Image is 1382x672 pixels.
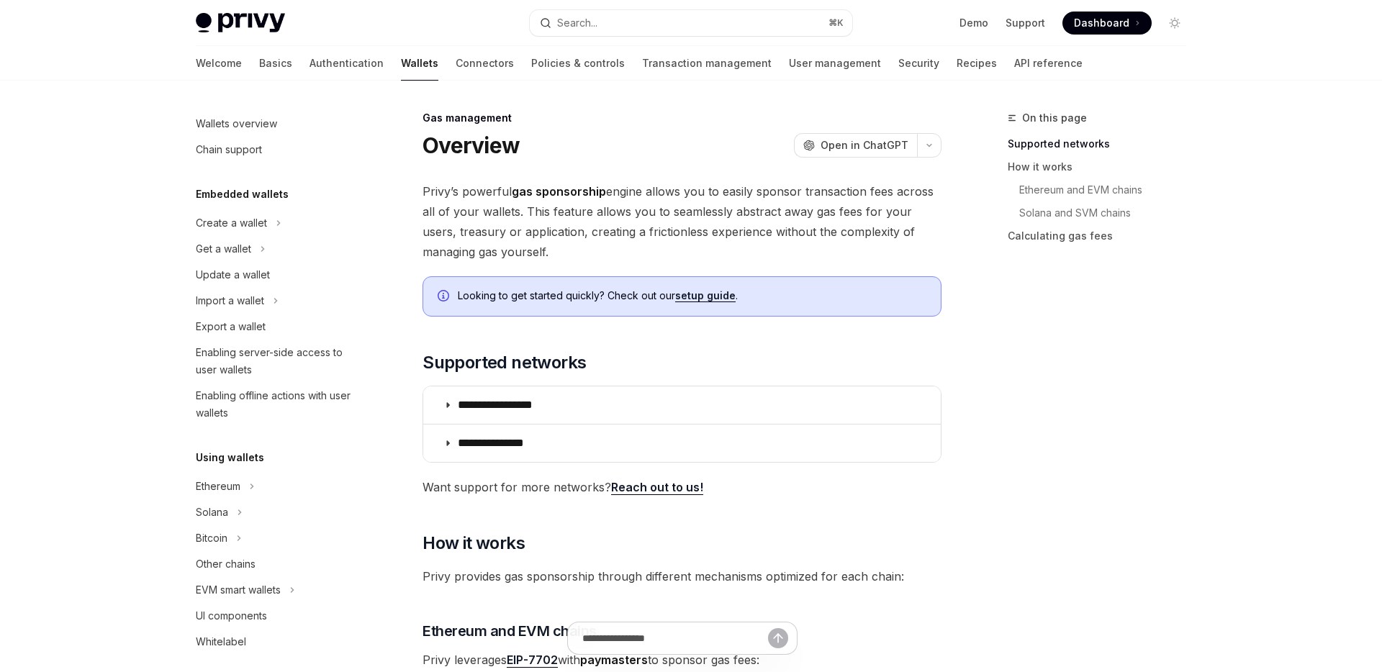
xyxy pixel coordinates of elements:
[458,289,926,303] span: Looking to get started quickly? Check out our .
[184,525,369,551] button: Bitcoin
[196,581,281,599] div: EVM smart wallets
[196,530,227,547] div: Bitcoin
[196,13,285,33] img: light logo
[423,181,941,262] span: Privy’s powerful engine allows you to easily sponsor transaction fees across all of your wallets....
[184,577,369,603] button: EVM smart wallets
[1008,132,1198,155] a: Supported networks
[184,236,369,262] button: Get a wallet
[959,16,988,30] a: Demo
[456,46,514,81] a: Connectors
[1008,201,1198,224] a: Solana and SVM chains
[557,14,597,32] div: Search...
[184,473,369,499] button: Ethereum
[1022,109,1087,127] span: On this page
[828,17,844,29] span: ⌘ K
[196,344,360,378] div: Enabling server-side access to user wallets
[184,499,369,525] button: Solana
[768,628,788,648] button: Send message
[1062,12,1152,35] a: Dashboard
[196,46,242,81] a: Welcome
[1014,46,1083,81] a: API reference
[1008,224,1198,248] a: Calculating gas fees
[184,340,369,383] a: Enabling server-side access to user wallets
[423,566,941,586] span: Privy provides gas sponsorship through different mechanisms optimized for each chain:
[423,111,941,125] div: Gas management
[898,46,939,81] a: Security
[184,551,369,577] a: Other chains
[789,46,881,81] a: User management
[423,532,525,555] span: How it works
[310,46,384,81] a: Authentication
[196,478,240,495] div: Ethereum
[423,132,520,158] h1: Overview
[423,477,941,497] span: Want support for more networks?
[184,111,369,137] a: Wallets overview
[196,141,262,158] div: Chain support
[259,46,292,81] a: Basics
[196,240,251,258] div: Get a wallet
[821,138,908,153] span: Open in ChatGPT
[184,629,369,655] a: Whitelabel
[642,46,772,81] a: Transaction management
[675,289,736,302] a: setup guide
[196,633,246,650] div: Whitelabel
[196,186,289,203] h5: Embedded wallets
[196,214,267,232] div: Create a wallet
[957,46,997,81] a: Recipes
[196,115,277,132] div: Wallets overview
[794,133,917,158] button: Open in ChatGPT
[1074,16,1129,30] span: Dashboard
[184,383,369,426] a: Enabling offline actions with user wallets
[423,351,586,374] span: Supported networks
[1008,178,1198,201] a: Ethereum and EVM chains
[184,288,369,314] button: Import a wallet
[582,622,768,654] input: Ask a question...
[196,607,267,625] div: UI components
[530,10,852,36] button: Search...⌘K
[196,555,256,573] div: Other chains
[184,210,369,236] button: Create a wallet
[184,262,369,288] a: Update a wallet
[1163,12,1186,35] button: Toggle dark mode
[196,504,228,521] div: Solana
[184,603,369,629] a: UI components
[438,290,452,304] svg: Info
[196,266,270,283] div: Update a wallet
[196,292,264,309] div: Import a wallet
[401,46,438,81] a: Wallets
[1008,155,1198,178] a: How it works
[531,46,625,81] a: Policies & controls
[196,387,360,422] div: Enabling offline actions with user wallets
[184,137,369,163] a: Chain support
[184,314,369,340] a: Export a wallet
[1006,16,1045,30] a: Support
[196,449,264,466] h5: Using wallets
[611,480,703,495] a: Reach out to us!
[196,318,266,335] div: Export a wallet
[512,184,606,199] strong: gas sponsorship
